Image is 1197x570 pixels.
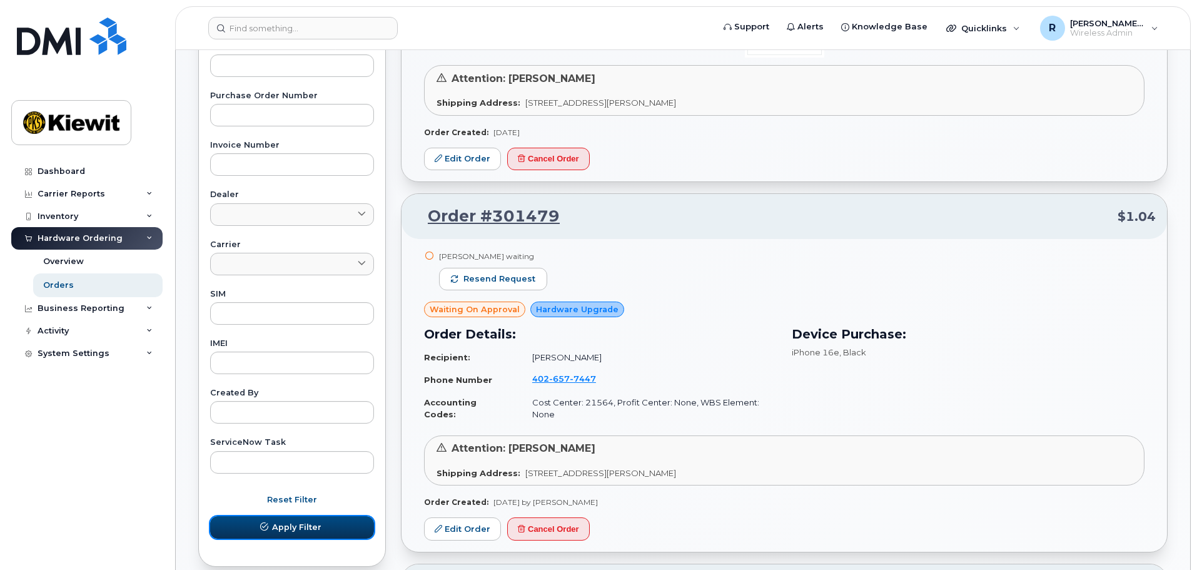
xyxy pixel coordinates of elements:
[452,442,595,454] span: Attention: [PERSON_NAME]
[525,98,676,108] span: [STREET_ADDRESS][PERSON_NAME]
[1143,516,1188,561] iframe: Messenger Launcher
[797,21,824,33] span: Alerts
[210,439,374,447] label: ServiceNow Task
[210,489,374,511] button: Reset Filter
[1070,18,1145,28] span: [PERSON_NAME].[PERSON_NAME]
[210,141,374,150] label: Invoice Number
[210,43,374,51] label: Carrier Number
[1031,16,1167,41] div: Rachel.Vanfleet
[424,375,492,385] strong: Phone Number
[792,347,839,357] span: iPhone 16e
[532,374,611,384] a: 4026577447
[439,268,547,290] button: Resend request
[272,521,321,533] span: Apply Filter
[208,17,398,39] input: Find something...
[734,21,769,33] span: Support
[1049,21,1056,36] span: R
[832,14,936,39] a: Knowledge Base
[937,16,1029,41] div: Quicklinks
[507,517,590,541] button: Cancel Order
[536,303,619,315] span: Hardware Upgrade
[424,148,501,171] a: Edit Order
[778,14,832,39] a: Alerts
[210,92,374,100] label: Purchase Order Number
[570,374,596,384] span: 7447
[715,14,778,39] a: Support
[430,303,520,315] span: Waiting On Approval
[507,148,590,171] button: Cancel Order
[267,494,317,506] span: Reset Filter
[463,273,535,285] span: Resend request
[532,374,596,384] span: 402
[210,516,374,539] button: Apply Filter
[413,205,560,228] a: Order #301479
[210,191,374,199] label: Dealer
[424,497,488,507] strong: Order Created:
[424,325,777,344] h3: Order Details:
[439,251,547,262] div: [PERSON_NAME] waiting
[437,468,520,478] strong: Shipping Address:
[210,389,374,397] label: Created By
[839,347,866,357] span: , Black
[493,497,598,507] span: [DATE] by [PERSON_NAME]
[525,468,676,478] span: [STREET_ADDRESS][PERSON_NAME]
[437,98,520,108] strong: Shipping Address:
[424,517,501,541] a: Edit Order
[1070,28,1145,38] span: Wireless Admin
[521,347,777,369] td: [PERSON_NAME]
[549,374,570,384] span: 657
[521,392,777,425] td: Cost Center: 21564, Profit Center: None, WBS Element: None
[424,352,470,362] strong: Recipient:
[493,128,520,137] span: [DATE]
[210,340,374,348] label: IMEI
[210,241,374,249] label: Carrier
[452,73,595,84] span: Attention: [PERSON_NAME]
[961,23,1007,33] span: Quicklinks
[424,397,477,419] strong: Accounting Codes:
[792,325,1144,344] h3: Device Purchase:
[424,128,488,137] strong: Order Created:
[1118,208,1156,226] span: $1.04
[210,290,374,298] label: SIM
[852,21,927,33] span: Knowledge Base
